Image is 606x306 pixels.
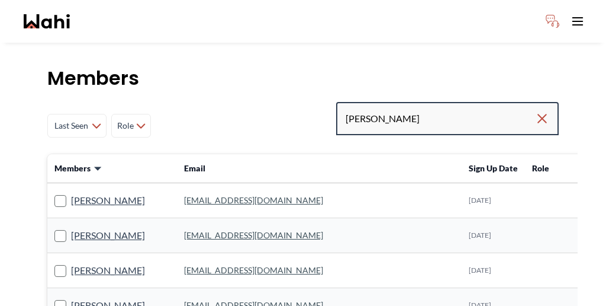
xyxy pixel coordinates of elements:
[462,253,525,288] td: [DATE]
[566,9,589,33] button: Toggle open navigation menu
[469,163,518,173] span: Sign Up Date
[532,163,549,173] span: Role
[71,228,145,243] a: [PERSON_NAME]
[53,115,89,136] span: Last Seen
[71,263,145,278] a: [PERSON_NAME]
[184,163,205,173] span: Email
[184,265,323,275] a: [EMAIL_ADDRESS][DOMAIN_NAME]
[117,115,134,136] span: Role
[462,183,525,218] td: [DATE]
[71,193,145,208] a: [PERSON_NAME]
[184,230,323,240] a: [EMAIL_ADDRESS][DOMAIN_NAME]
[47,66,559,90] h1: Members
[24,14,70,28] a: Wahi homepage
[54,162,91,174] span: Members
[346,108,535,129] input: Search input
[184,195,323,205] a: [EMAIL_ADDRESS][DOMAIN_NAME]
[535,108,549,129] button: Clear search
[54,162,102,174] button: Members
[462,218,525,253] td: [DATE]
